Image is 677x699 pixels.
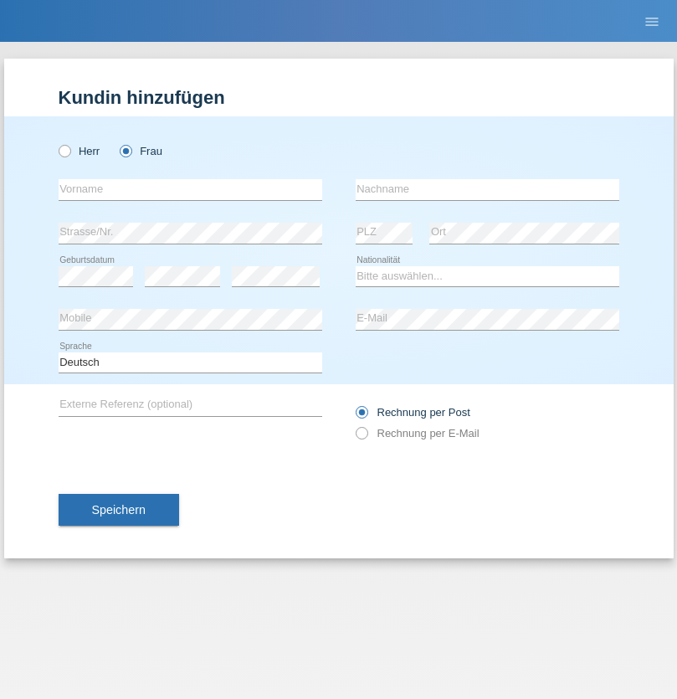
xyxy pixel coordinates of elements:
i: menu [644,13,660,30]
label: Rechnung per E-Mail [356,427,480,439]
input: Rechnung per E-Mail [356,427,367,448]
button: Speichern [59,494,179,526]
input: Rechnung per Post [356,406,367,427]
input: Frau [120,145,131,156]
a: menu [635,16,669,26]
span: Speichern [92,503,146,517]
h1: Kundin hinzufügen [59,87,619,108]
label: Frau [120,145,162,157]
label: Herr [59,145,100,157]
input: Herr [59,145,69,156]
label: Rechnung per Post [356,406,470,419]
